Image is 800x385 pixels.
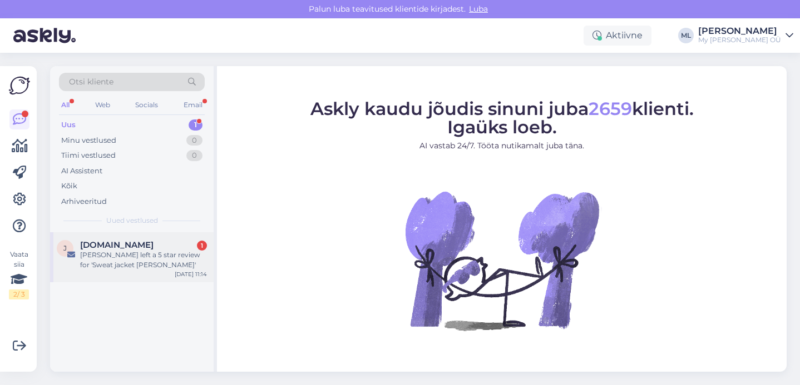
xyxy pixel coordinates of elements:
[106,216,158,226] span: Uued vestlused
[698,36,781,44] div: My [PERSON_NAME] OÜ
[59,98,72,112] div: All
[133,98,160,112] div: Socials
[589,97,632,119] span: 2659
[9,289,29,299] div: 2 / 3
[61,181,77,192] div: Kõik
[61,150,116,161] div: Tiimi vestlused
[80,240,154,250] span: Judge.me
[698,27,793,44] a: [PERSON_NAME]My [PERSON_NAME] OÜ
[466,4,491,14] span: Luba
[197,241,207,251] div: 1
[310,139,694,151] p: AI vastab 24/7. Tööta nutikamalt juba täna.
[189,119,203,131] div: 1
[61,135,116,146] div: Minu vestlused
[310,97,694,137] span: Askly kaudu jõudis sinuni juba klienti. Igaüks loeb.
[61,166,102,177] div: AI Assistent
[186,135,203,146] div: 0
[9,75,30,96] img: Askly Logo
[93,98,112,112] div: Web
[181,98,205,112] div: Email
[175,270,207,278] div: [DATE] 11:14
[698,27,781,36] div: [PERSON_NAME]
[186,150,203,161] div: 0
[80,250,207,270] div: [PERSON_NAME] left a 5 star review for 'Sweat jacket [PERSON_NAME]'
[63,244,67,252] span: J
[61,196,107,207] div: Arhiveeritud
[402,160,602,360] img: No Chat active
[61,119,76,131] div: Uus
[9,249,29,299] div: Vaata siia
[678,28,694,43] div: ML
[69,76,113,88] span: Otsi kliente
[584,26,651,46] div: Aktiivne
